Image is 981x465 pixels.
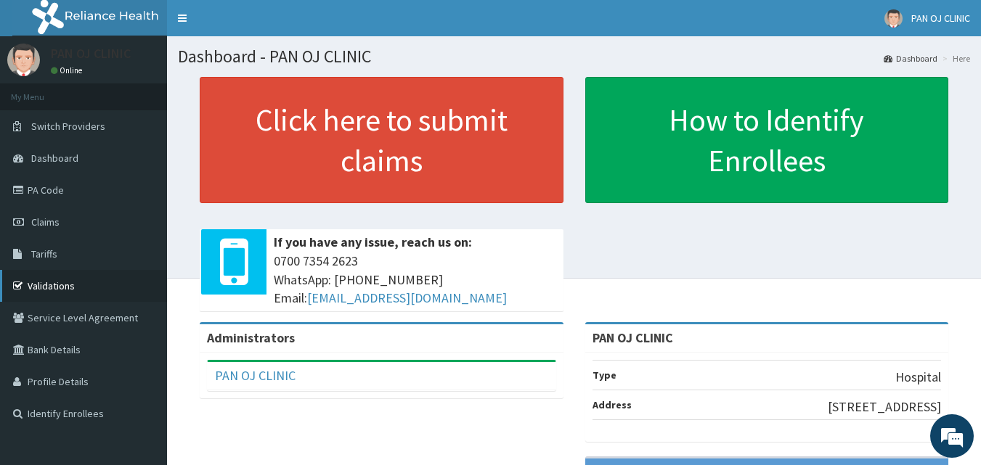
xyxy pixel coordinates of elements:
span: Switch Providers [31,120,105,133]
span: 0700 7354 2623 WhatsApp: [PHONE_NUMBER] Email: [274,252,556,308]
a: PAN OJ CLINIC [215,367,296,384]
b: If you have any issue, reach us on: [274,234,472,250]
a: Click here to submit claims [200,77,563,203]
p: PAN OJ CLINIC [51,47,131,60]
p: Hospital [895,368,941,387]
b: Address [593,398,632,411]
b: Type [593,369,616,382]
img: User Image [7,44,40,76]
img: User Image [884,9,903,28]
h1: Dashboard - PAN OJ CLINIC [178,47,970,66]
span: Tariffs [31,247,57,260]
a: Dashboard [884,52,937,65]
li: Here [939,52,970,65]
strong: PAN OJ CLINIC [593,329,673,346]
b: Administrators [207,329,295,346]
span: PAN OJ CLINIC [911,12,970,25]
span: Dashboard [31,152,78,165]
a: How to Identify Enrollees [585,77,949,203]
a: [EMAIL_ADDRESS][DOMAIN_NAME] [307,289,507,306]
a: Online [51,65,86,75]
span: Claims [31,215,60,229]
p: [STREET_ADDRESS] [828,398,941,416]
